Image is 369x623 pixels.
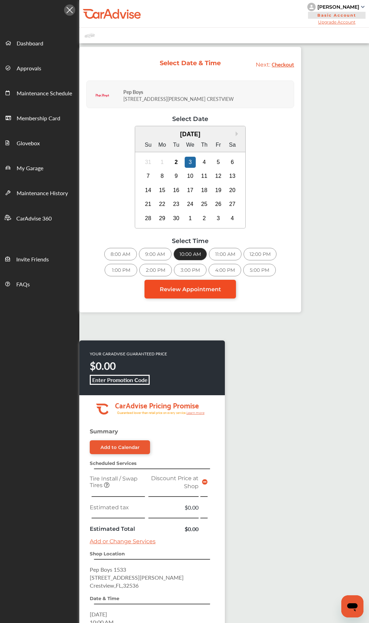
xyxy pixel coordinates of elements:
[143,185,154,196] div: Choose Sunday, September 14th, 2025
[0,130,79,155] a: Glovebox
[227,139,238,150] div: Sa
[185,139,196,150] div: We
[171,199,182,210] div: Choose Tuesday, September 23rd, 2025
[0,55,79,80] a: Approvals
[90,610,107,618] span: [DATE]
[185,185,196,196] div: Choose Wednesday, September 17th, 2025
[0,155,79,180] a: My Garage
[17,89,72,98] span: Maintenance Schedule
[90,460,137,466] strong: Scheduled Services
[95,89,109,103] img: logo-pepboys.png
[199,199,210,210] div: Choose Thursday, September 25th, 2025
[209,248,241,260] div: 11:00 AM
[123,83,292,106] div: [STREET_ADDRESS][PERSON_NAME] CRESTVIEW
[90,581,139,589] span: Crestview , FL , 32536
[90,538,156,545] a: Add or Change Services
[213,185,224,196] div: Choose Friday, September 19th, 2025
[135,131,246,138] div: [DATE]
[64,5,75,16] img: Icon.5fd9dcc7.svg
[227,157,238,168] div: Choose Saturday, September 6th, 2025
[105,264,137,276] div: 1:00 PM
[151,475,199,490] span: Discount Price at Shop
[88,502,147,513] td: Estimated tax
[90,351,167,357] p: YOUR CARADVISE GUARANTEED PRICE
[199,157,210,168] div: Choose Thursday, September 4th, 2025
[174,248,207,260] div: 10:00 AM
[185,171,196,182] div: Choose Wednesday, September 10th, 2025
[117,410,186,415] tspan: Guaranteed lower than retail price on every service.
[92,376,148,384] b: Enter Promotion Code
[171,139,182,150] div: Tu
[185,213,196,224] div: Choose Wednesday, October 1st, 2025
[143,171,154,182] div: Choose Sunday, September 7th, 2025
[185,157,196,168] div: Choose Wednesday, September 3rd, 2025
[213,199,224,210] div: Choose Friday, September 26th, 2025
[90,565,126,573] span: Pep Boys 1533
[160,286,221,293] span: Review Appointment
[213,171,224,182] div: Choose Friday, September 12th, 2025
[90,440,150,454] a: Add to Calendar
[0,30,79,55] a: Dashboard
[199,185,210,196] div: Choose Thursday, September 18th, 2025
[307,3,316,11] img: knH8PDtVvWoAbQRylUukY18CTiRevjo20fAtgn5MLBQj4uumYvk2MzTtcAIzfGAtb1XOLVMAvhLuqoNAbL4reqehy0jehNKdM...
[227,213,238,224] div: Choose Saturday, October 4th, 2025
[147,523,200,535] td: $0.00
[199,139,210,150] div: Th
[171,157,182,168] div: Choose Tuesday, September 2nd, 2025
[213,139,224,150] div: Fr
[139,248,172,260] div: 9:00 AM
[115,399,199,411] tspan: CarAdvise Pricing Promise
[86,237,294,244] div: Select Time
[209,264,241,276] div: 4:00 PM
[143,199,154,210] div: Choose Sunday, September 21st, 2025
[227,171,238,182] div: Choose Saturday, September 13th, 2025
[227,185,238,196] div: Choose Saturday, September 20th, 2025
[139,264,172,276] div: 2:00 PM
[186,411,205,415] tspan: Learn more
[17,114,60,123] span: Membership Card
[16,280,30,289] span: FAQs
[144,280,236,298] a: Review Appointment
[143,139,154,150] div: Su
[317,4,359,10] div: [PERSON_NAME]
[16,255,49,264] span: Invite Friends
[90,573,184,581] span: [STREET_ADDRESS][PERSON_NAME]
[244,248,276,260] div: 12:00 PM
[123,88,143,95] strong: Pep Boys
[157,185,168,196] div: Choose Monday, September 15th, 2025
[0,105,79,130] a: Membership Card
[236,131,240,136] button: Next Month
[171,185,182,196] div: Choose Tuesday, September 16th, 2025
[143,213,154,224] div: Choose Sunday, September 28th, 2025
[341,595,363,617] iframe: Button to launch messaging window
[0,180,79,205] a: Maintenance History
[174,264,207,276] div: 3:00 PM
[157,199,168,210] div: Choose Monday, September 22nd, 2025
[213,213,224,224] div: Choose Friday, October 3rd, 2025
[171,213,182,224] div: Choose Tuesday, September 30th, 2025
[272,59,294,69] span: Checkout
[17,139,40,148] span: Glovebox
[157,171,168,182] div: Choose Monday, September 8th, 2025
[157,213,168,224] div: Choose Monday, September 29th, 2025
[90,428,118,435] strong: Summary
[0,80,79,105] a: Maintenance Schedule
[199,213,210,224] div: Choose Thursday, October 2nd, 2025
[143,157,154,168] div: Not available Sunday, August 31st, 2025
[185,199,196,210] div: Choose Wednesday, September 24th, 2025
[90,475,138,488] span: Tire Install / Swap Tires
[104,248,137,260] div: 8:00 AM
[16,214,52,223] span: CarAdvise 360
[159,59,221,67] div: Select Date & Time
[157,139,168,150] div: Mo
[141,155,239,225] div: month 2025-09
[17,164,43,173] span: My Garage
[361,6,364,8] img: sCxJUJ+qAmfqhQGDUl18vwLg4ZYJ6CxN7XmbOMBAAAAAElFTkSuQmCC
[199,171,210,182] div: Choose Thursday, September 11th, 2025
[157,157,168,168] div: Not available Monday, September 1st, 2025
[307,19,366,25] span: Upgrade Account
[90,596,119,601] strong: Date & Time
[17,189,68,198] span: Maintenance History
[88,523,147,535] td: Estimated Total
[147,502,200,513] td: $0.00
